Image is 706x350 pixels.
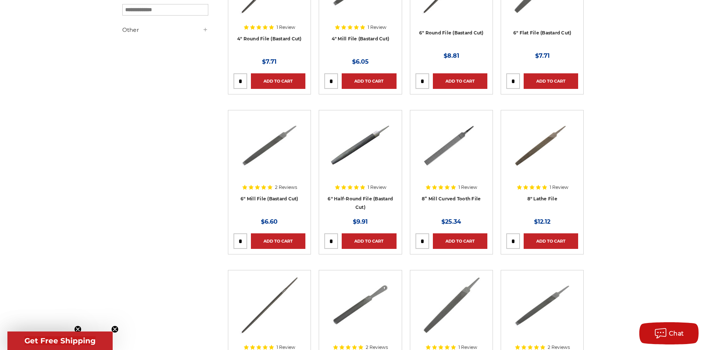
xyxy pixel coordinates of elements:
span: $25.34 [441,218,461,225]
a: 4" Mill File (Bastard Cut) [332,36,390,41]
div: Get Free ShippingClose teaser [7,331,113,350]
img: 8" Flat Bastard File [421,276,481,335]
span: Chat [669,330,684,337]
a: 8 Inch Round File Bastard Cut, Double Cut [233,276,305,347]
a: 8" Flat Bastard File [415,276,487,347]
img: 8 Inch Lathe File, Single Cut [513,116,572,175]
span: $6.60 [261,218,278,225]
button: Chat [639,322,699,344]
span: 2 Reviews [275,185,297,190]
a: 6" Half round bastard file [324,116,396,187]
span: $12.12 [534,218,550,225]
span: 1 Review [550,185,569,190]
span: 1 Review [458,185,477,190]
span: $8.81 [444,52,459,59]
span: Get Free Shipping [24,336,96,345]
a: Add to Cart [251,233,305,249]
span: 2 Reviews [366,345,388,350]
a: Add to Cart [524,233,578,249]
span: 1 Review [276,345,295,350]
span: 2 Reviews [548,345,570,350]
a: Add to Cart [433,73,487,89]
span: $7.71 [535,52,550,59]
span: $6.05 [352,58,369,65]
a: Add to Cart [433,233,487,249]
a: 6" Mill File Bastard Cut [233,116,305,187]
a: Add to Cart [342,233,396,249]
h5: Other [122,26,208,34]
a: 8" Mill File Bastard Cut [506,276,578,347]
img: 8" Mill Curved Tooth File with Tang [422,116,481,175]
a: 6" Mill File (Bastard Cut) [241,196,298,201]
span: 1 Review [458,345,477,350]
img: 8" Mill File Bastard Cut [513,276,572,335]
span: 1 Review [368,185,387,190]
a: Add to Cart [251,73,305,89]
a: 8” Mill Curved Tooth File [422,196,481,201]
a: 4" Round File (Bastard Cut) [237,36,302,41]
a: 8 Inch Axe File with Handle [324,276,396,347]
a: Add to Cart [342,73,396,89]
span: 1 Review [276,25,295,30]
span: $9.91 [353,218,368,225]
a: Add to Cart [524,73,578,89]
span: 1 Review [368,25,387,30]
a: 6" Round File (Bastard Cut) [419,30,484,36]
a: 6" Half-Round File (Bastard Cut) [328,196,393,210]
a: 8" Lathe File [527,196,557,201]
img: 8 Inch Axe File with Handle [331,276,390,335]
a: 8" Mill Curved Tooth File with Tang [415,116,487,187]
img: 6" Half round bastard file [331,116,390,175]
img: 6" Mill File Bastard Cut [240,116,299,175]
a: 8 Inch Lathe File, Single Cut [506,116,578,187]
span: $7.71 [262,58,276,65]
a: 6" Flat File (Bastard Cut) [513,30,571,36]
button: Close teaser [111,326,119,333]
img: 8 Inch Round File Bastard Cut, Double Cut [239,276,299,335]
button: Close teaser [74,326,82,333]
